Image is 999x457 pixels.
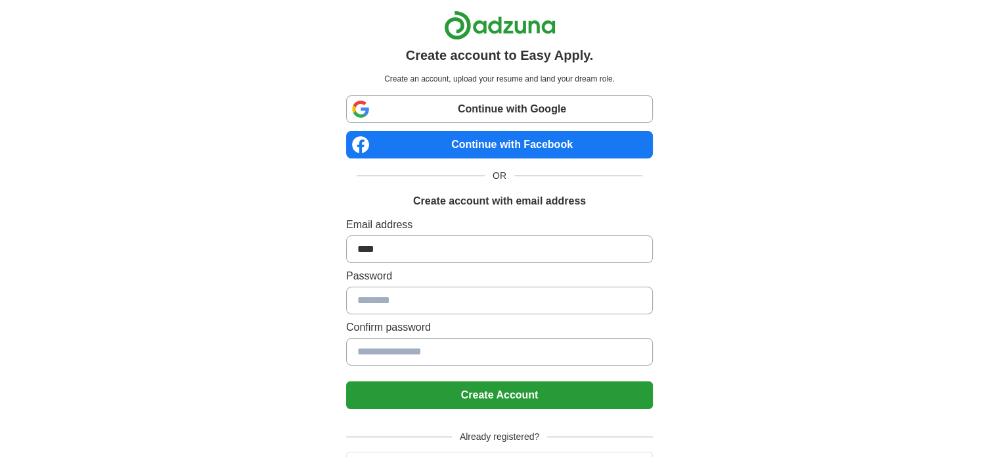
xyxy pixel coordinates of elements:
[444,11,556,40] img: Adzuna logo
[346,131,653,158] a: Continue with Facebook
[346,320,653,335] label: Confirm password
[452,430,547,444] span: Already registered?
[346,381,653,409] button: Create Account
[413,193,586,209] h1: Create account with email address
[346,95,653,123] a: Continue with Google
[346,217,653,233] label: Email address
[406,45,594,65] h1: Create account to Easy Apply.
[485,169,514,183] span: OR
[349,73,650,85] p: Create an account, upload your resume and land your dream role.
[346,268,653,284] label: Password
